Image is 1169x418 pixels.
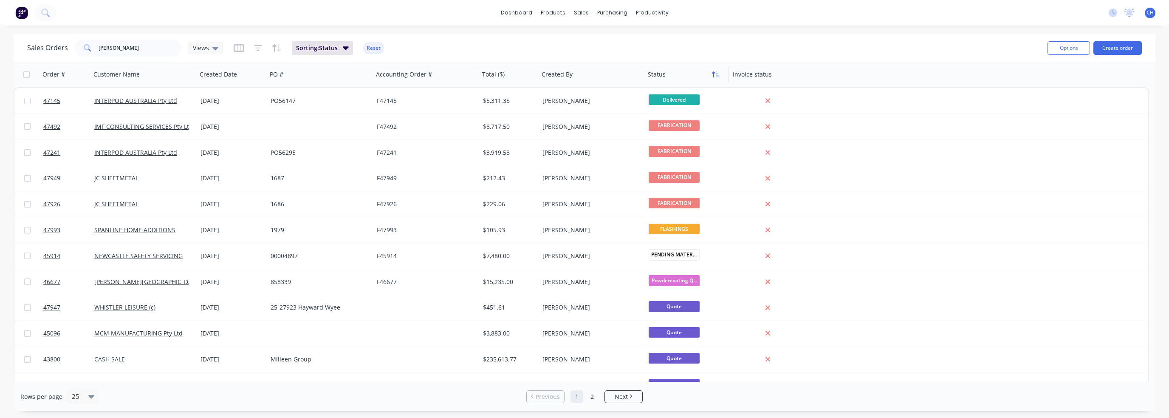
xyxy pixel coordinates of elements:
[649,120,700,131] span: FABRICATION
[377,148,471,157] div: F47241
[615,392,628,401] span: Next
[43,226,60,234] span: 47993
[649,327,700,338] span: Quote
[542,122,637,131] div: [PERSON_NAME]
[483,200,533,208] div: $229.06
[43,295,94,320] a: 47947
[200,355,264,364] div: [DATE]
[483,278,533,286] div: $15,235.00
[271,97,365,105] div: PO56147
[649,353,700,364] span: Quote
[43,321,94,346] a: 45096
[94,174,138,182] a: JC SHEETMETAL
[43,243,94,269] a: 45914
[649,249,700,261] span: PENDING MATERIA...
[483,252,533,260] div: $7,480.00
[94,381,140,389] a: BENMAX Pty Ltd
[200,226,264,234] div: [DATE]
[271,148,365,157] div: PO56295
[1146,9,1154,17] span: CH
[271,303,365,312] div: 25-27923 Hayward Wyee
[42,70,65,79] div: Order #
[43,373,94,398] a: 43635
[377,122,471,131] div: F47492
[270,70,283,79] div: PO #
[27,44,68,52] h1: Sales Orders
[94,329,183,337] a: MCM MANUFACTURING Pty Ltd
[43,174,60,182] span: 47949
[649,379,700,390] span: Quote
[377,97,471,105] div: F47145
[542,200,637,208] div: [PERSON_NAME]
[94,97,177,105] a: INTERPOD AUSTRALIA Pty Ltd
[483,97,533,105] div: $5,311.35
[43,140,94,165] a: 47241
[482,70,505,79] div: Total ($)
[43,122,60,131] span: 47492
[94,303,155,311] a: WHISTLER LEISURE (c)
[536,6,570,19] div: products
[43,200,60,208] span: 47926
[483,381,533,390] div: $684.71
[94,252,183,260] a: NEWCASTLE SAFETY SERVICING
[649,224,700,234] span: FLASHINGS
[200,252,264,260] div: [DATE]
[542,148,637,157] div: [PERSON_NAME]
[94,200,138,208] a: JC SHEETMETAL
[271,174,365,182] div: 1687
[43,303,60,312] span: 47947
[542,252,637,260] div: [PERSON_NAME]
[43,269,94,295] a: 46677
[542,174,637,182] div: [PERSON_NAME]
[542,70,573,79] div: Created By
[200,381,264,390] div: [DATE]
[483,329,533,338] div: $3,883.00
[43,88,94,114] a: 47145
[94,278,200,286] a: [PERSON_NAME][GEOGRAPHIC_DATA]
[43,165,94,191] a: 47949
[527,392,564,401] a: Previous page
[649,275,700,286] span: Powdercoating Q...
[200,148,264,157] div: [DATE]
[200,122,264,131] div: [DATE]
[733,70,772,79] div: Invoice status
[542,381,637,390] div: [PERSON_NAME]
[542,329,637,338] div: [PERSON_NAME]
[200,70,237,79] div: Created Date
[649,172,700,182] span: FABRICATION
[377,226,471,234] div: F47993
[542,303,637,312] div: [PERSON_NAME]
[271,381,365,390] div: Quote 43635
[43,97,60,105] span: 47145
[200,97,264,105] div: [DATE]
[632,6,673,19] div: productivity
[1048,41,1090,55] button: Options
[570,6,593,19] div: sales
[593,6,632,19] div: purchasing
[271,200,365,208] div: 1686
[43,148,60,157] span: 47241
[649,301,700,312] span: Quote
[1093,41,1142,55] button: Create order
[586,390,599,403] a: Page 2
[377,252,471,260] div: F45914
[542,97,637,105] div: [PERSON_NAME]
[483,148,533,157] div: $3,919.58
[649,198,700,208] span: FABRICATION
[296,44,338,52] span: Sorting: Status
[271,226,365,234] div: 1979
[43,217,94,243] a: 47993
[15,6,28,19] img: Factory
[497,6,536,19] a: dashboard
[292,41,353,55] button: Sorting:Status
[649,94,700,105] span: Delivered
[43,355,60,364] span: 43800
[43,329,60,338] span: 45096
[483,122,533,131] div: $8,717.50
[43,191,94,217] a: 47926
[271,252,365,260] div: 00004897
[542,355,637,364] div: [PERSON_NAME]
[94,355,125,363] a: CASH SALE
[43,347,94,372] a: 43800
[43,381,60,390] span: 43635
